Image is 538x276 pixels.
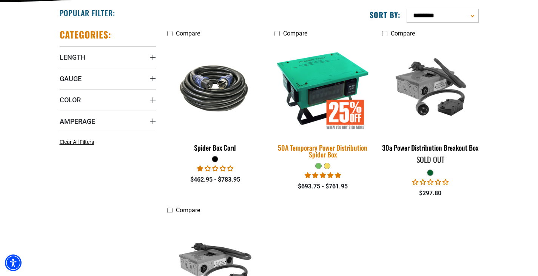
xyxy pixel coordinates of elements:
[60,74,82,83] span: Gauge
[274,182,371,191] div: $693.75 - $761.95
[60,139,94,145] span: Clear All Filters
[167,144,264,151] div: Spider Box Cord
[60,46,156,68] summary: Length
[60,8,115,18] h2: Popular Filter:
[60,68,156,89] summary: Gauge
[391,30,415,37] span: Compare
[383,45,478,131] img: green
[168,59,263,117] img: black
[60,53,86,62] span: Length
[305,172,341,179] span: 5.00 stars
[412,179,449,186] span: 0.00 stars
[176,30,200,37] span: Compare
[382,156,478,163] div: Sold Out
[382,41,478,156] a: green 30a Power Distribution Breakout Box
[370,10,401,20] label: Sort by:
[5,254,22,271] div: Accessibility Menu
[167,41,264,156] a: black Spider Box Cord
[60,117,95,126] span: Amperage
[283,30,307,37] span: Compare
[60,96,81,104] span: Color
[382,189,478,198] div: $297.80
[60,111,156,132] summary: Amperage
[167,175,264,184] div: $462.95 - $783.95
[60,138,97,146] a: Clear All Filters
[274,41,371,162] a: 50A Temporary Power Distribution Spider Box 50A Temporary Power Distribution Spider Box
[382,144,478,151] div: 30a Power Distribution Breakout Box
[270,40,376,136] img: 50A Temporary Power Distribution Spider Box
[60,89,156,110] summary: Color
[176,207,200,214] span: Compare
[197,165,233,172] span: 1.00 stars
[60,29,112,40] h2: Categories:
[274,144,371,158] div: 50A Temporary Power Distribution Spider Box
